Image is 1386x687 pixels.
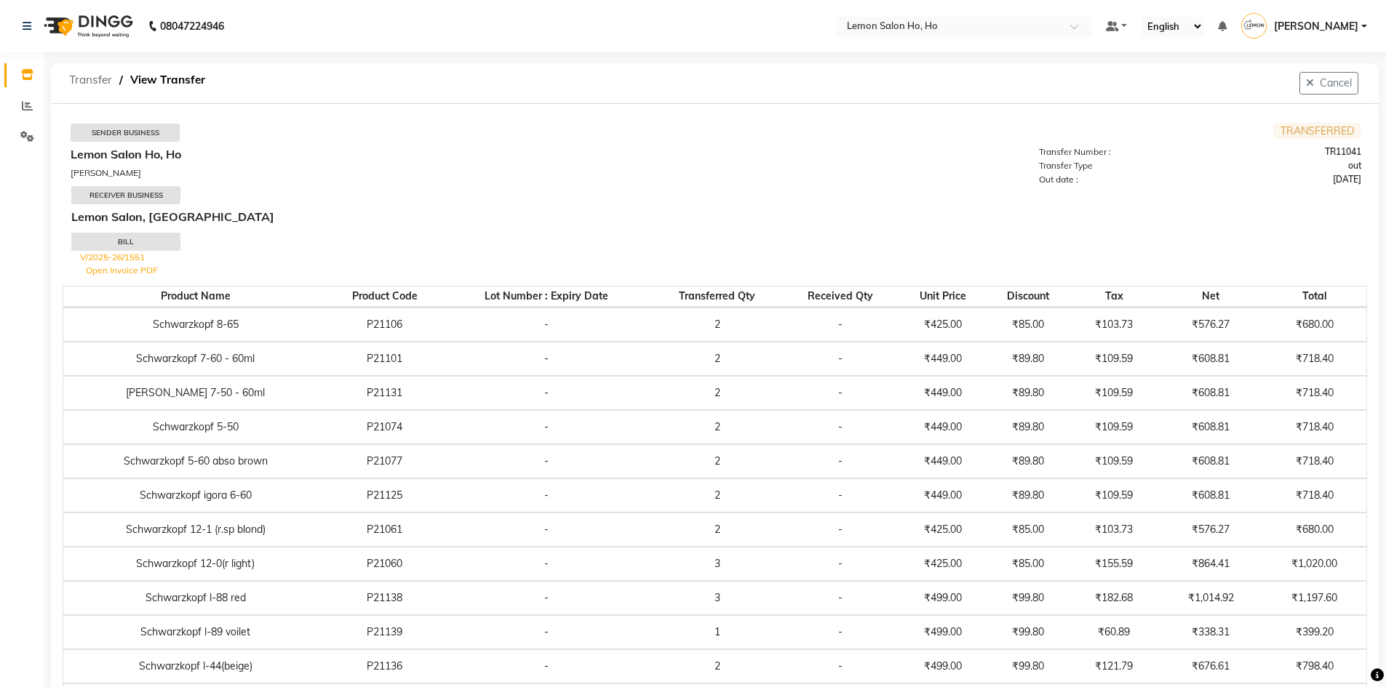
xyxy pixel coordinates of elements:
[86,265,158,276] a: Open Invoice PDF
[63,649,327,683] td: Schwarzkopf l-44(beige)
[898,478,988,513] td: ₹449.00
[1263,410,1366,444] td: ₹718.40
[71,166,714,180] div: [PERSON_NAME]
[1159,649,1262,683] td: ₹676.61
[1159,444,1262,478] td: ₹608.81
[1069,444,1159,478] td: ₹109.59
[1263,376,1366,410] td: ₹718.40
[1159,376,1262,410] td: ₹608.81
[442,308,651,342] td: -
[988,513,1069,547] td: ₹85.00
[651,410,784,444] td: 2
[1069,513,1159,547] td: ₹103.73
[442,342,651,376] td: -
[898,513,988,547] td: ₹425.00
[1159,478,1262,513] td: ₹608.81
[327,286,442,308] th: Product Code
[988,615,1069,649] td: ₹99.80
[898,444,988,478] td: ₹449.00
[1159,286,1262,308] th: Net
[63,513,327,547] td: Schwarzkopf 12-1 (r.sp blond)
[1069,478,1159,513] td: ₹109.59
[898,376,988,410] td: ₹449.00
[651,478,784,513] td: 2
[1069,376,1159,410] td: ₹109.59
[1263,308,1366,342] td: ₹680.00
[784,547,898,581] td: -
[1159,581,1262,615] td: ₹1,014.92
[37,6,137,47] img: logo
[442,615,651,649] td: -
[784,342,898,376] td: -
[988,286,1069,308] th: Discount
[1069,547,1159,581] td: ₹155.59
[1241,13,1267,39] img: Zafar Palawkar
[63,410,327,444] td: Schwarzkopf 5-50
[63,444,327,478] td: Schwarzkopf 5-60 abso brown
[1159,410,1262,444] td: ₹608.81
[1069,581,1159,615] td: ₹182.68
[63,615,327,649] td: Schwarzkopf l-89 voilet
[1030,173,1200,186] div: Out date :
[442,286,651,308] th: Lot Number : Expiry Date
[651,308,784,342] td: 2
[988,581,1069,615] td: ₹99.80
[784,286,898,308] th: Received Qty
[327,410,442,444] td: P21074
[1069,410,1159,444] td: ₹109.59
[1263,615,1366,649] td: ₹399.20
[1159,308,1262,342] td: ₹576.27
[898,615,988,649] td: ₹499.00
[1263,286,1366,308] th: Total
[327,444,442,478] td: P21077
[784,478,898,513] td: -
[327,478,442,513] td: P21125
[1200,173,1370,186] div: [DATE]
[71,147,181,161] b: Lemon Salon Ho, Ho
[784,615,898,649] td: -
[62,67,119,93] span: Transfer
[1263,342,1366,376] td: ₹718.40
[63,478,327,513] td: Schwarzkopf igora 6-60
[651,513,784,547] td: 2
[651,615,784,649] td: 1
[651,286,784,308] th: Transferred Qty
[1263,513,1366,547] td: ₹680.00
[898,547,988,581] td: ₹425.00
[651,547,784,581] td: 3
[442,649,651,683] td: -
[442,410,651,444] td: -
[63,581,327,615] td: Schwarzkopf l-88 red
[651,649,784,683] td: 2
[327,581,442,615] td: P21138
[1299,72,1358,95] button: Cancel
[651,342,784,376] td: 2
[442,547,651,581] td: -
[1030,145,1200,158] div: Transfer Number :
[784,376,898,410] td: -
[327,547,442,581] td: P21060
[63,286,327,308] th: Product Name
[71,124,180,142] div: Sender Business
[898,342,988,376] td: ₹449.00
[71,186,180,204] div: Receiver Business
[988,547,1069,581] td: ₹85.00
[988,444,1069,478] td: ₹89.80
[1263,581,1366,615] td: ₹1,197.60
[1274,19,1358,34] span: [PERSON_NAME]
[898,410,988,444] td: ₹449.00
[898,649,988,683] td: ₹499.00
[442,581,651,615] td: -
[63,342,327,376] td: Schwarzkopf 7-60 - 60ml
[651,376,784,410] td: 2
[1263,478,1366,513] td: ₹718.40
[784,444,898,478] td: -
[1159,615,1262,649] td: ₹338.31
[442,376,651,410] td: -
[71,233,180,251] div: Bill
[1069,286,1159,308] th: Tax
[327,615,442,649] td: P21139
[1069,649,1159,683] td: ₹121.79
[651,581,784,615] td: 3
[988,376,1069,410] td: ₹89.80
